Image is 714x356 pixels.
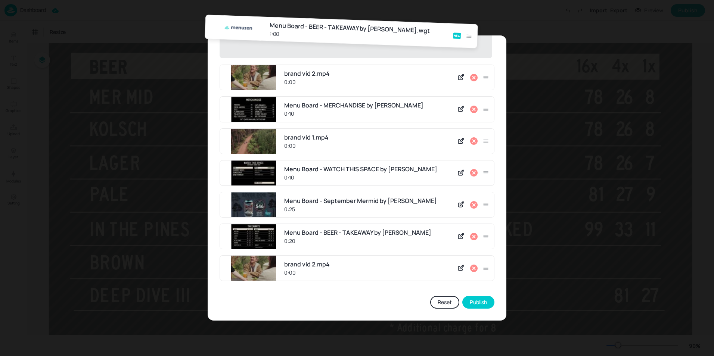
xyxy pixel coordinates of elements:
[231,65,276,90] img: RpabnJ0fq1Hx7VEsOst4Zg%3D%3D
[430,296,459,309] button: Reset
[284,142,453,150] div: 0:00
[231,129,276,154] img: DGtGFy0aQwo6YyXmGiKD1A%3D%3D
[231,224,276,249] img: JCp4ewNXMMbrPN8396FcaQ%3D%3D
[284,133,453,142] div: brand vid 1.mp4
[284,78,453,86] div: 0:00
[284,196,453,205] div: Menu Board - September Mermid by [PERSON_NAME]
[284,260,453,269] div: brand vid 2.mp4
[231,256,276,281] img: RpabnJ0fq1Hx7VEsOst4Zg%3D%3D
[231,160,276,185] img: TRPu6NYqHj2lRDg26ghsgg%3D%3D
[284,205,453,213] div: 0:25
[284,110,453,118] div: 0:10
[231,97,276,122] img: 0b0t9mRNYkaNp%2BJV9KjBPw%3D%3D
[284,174,453,181] div: 0:10
[284,101,453,110] div: Menu Board - MERCHANDISE by [PERSON_NAME]
[231,192,276,217] img: O8NiV9H50U9jsFrk1J2KVQ%3D%3D
[284,165,453,174] div: Menu Board - WATCH THIS SPACE by [PERSON_NAME]
[284,269,453,277] div: 0:00
[284,69,453,78] div: brand vid 2.mp4
[284,228,453,237] div: Menu Board - BEER - TAKEAWAY by [PERSON_NAME]
[284,237,453,245] div: 0:20
[462,296,494,309] button: Publish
